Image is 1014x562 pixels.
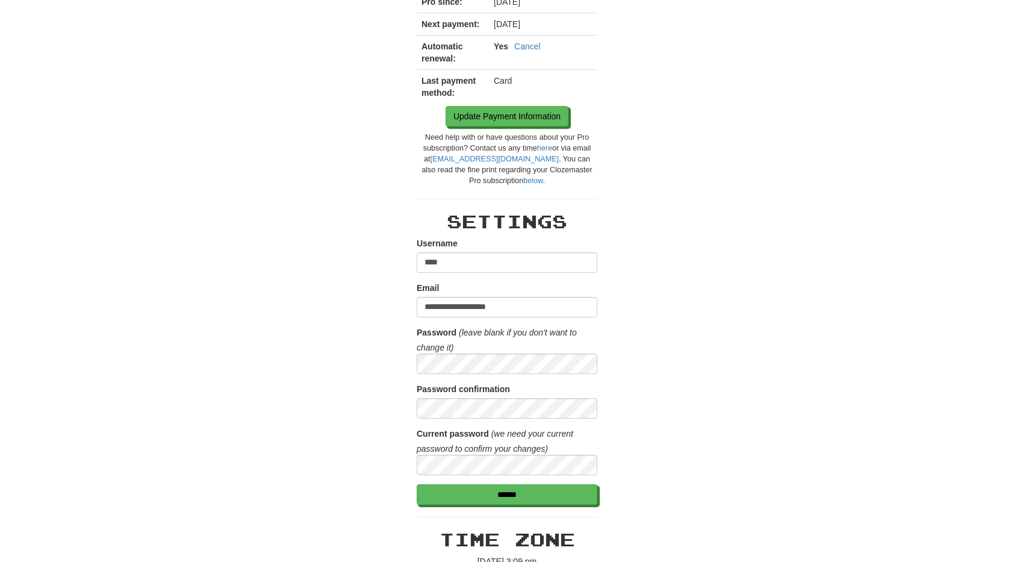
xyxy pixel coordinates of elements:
[417,429,573,454] i: (we need your current password to confirm your changes)
[421,76,476,98] strong: Last payment method:
[537,144,552,152] a: here
[489,70,597,104] td: Card
[417,428,489,440] label: Current password
[421,19,479,29] strong: Next payment:
[417,326,456,339] label: Password
[421,42,462,63] strong: Automatic renewal:
[417,237,458,249] label: Username
[417,328,577,352] i: (leave blank if you don't want to change it)
[417,211,597,231] h2: Settings
[489,13,597,36] td: [DATE]
[417,529,597,549] h2: Time Zone
[417,383,510,395] label: Password confirmation
[446,106,568,126] a: Update Payment Information
[514,40,541,52] a: Cancel
[523,176,543,185] a: below
[431,155,559,163] a: [EMAIL_ADDRESS][DOMAIN_NAME]
[417,282,439,294] label: Email
[494,42,508,51] strong: Yes
[417,133,597,187] div: Need help with or have questions about your Pro subscription? Contact us any time or via email at...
